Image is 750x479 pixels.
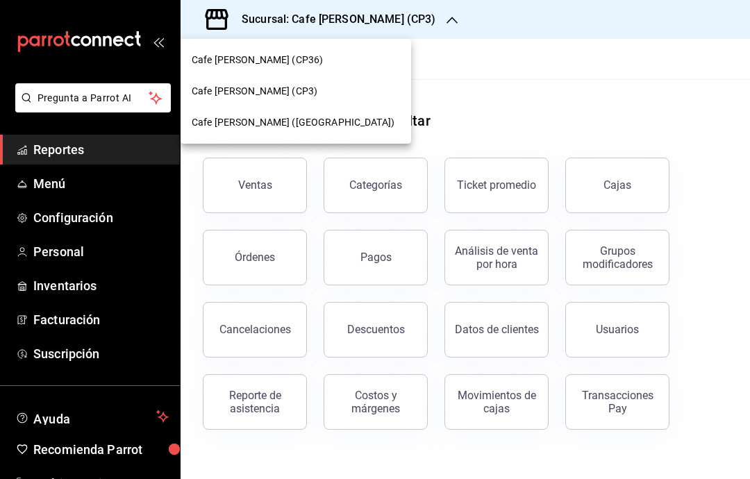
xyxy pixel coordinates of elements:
[181,44,411,76] div: Cafe [PERSON_NAME] (CP36)
[192,53,323,67] span: Cafe [PERSON_NAME] (CP36)
[181,107,411,138] div: Cafe [PERSON_NAME] ([GEOGRAPHIC_DATA])
[181,76,411,107] div: Cafe [PERSON_NAME] (CP3)
[192,84,317,99] span: Cafe [PERSON_NAME] (CP3)
[192,115,394,130] span: Cafe [PERSON_NAME] ([GEOGRAPHIC_DATA])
